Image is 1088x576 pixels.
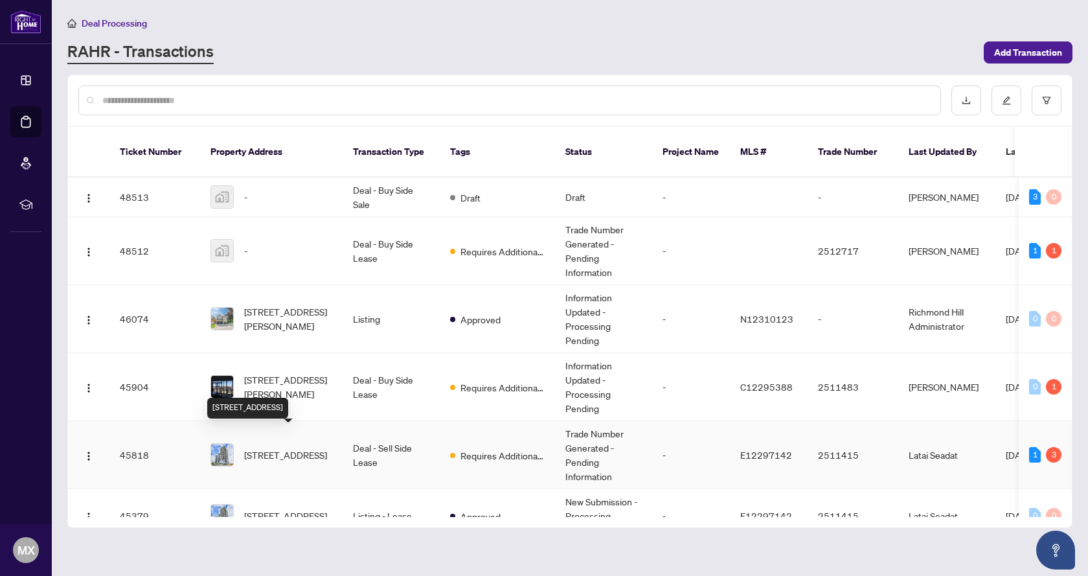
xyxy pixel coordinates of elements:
img: logo [10,10,41,34]
td: Information Updated - Processing Pending [555,353,652,421]
img: thumbnail-img [211,186,233,208]
td: Draft [555,178,652,217]
div: [STREET_ADDRESS] [207,398,288,419]
img: thumbnail-img [211,505,233,527]
div: 0 [1029,379,1041,395]
td: - [652,353,730,421]
img: thumbnail-img [211,376,233,398]
button: edit [992,86,1021,115]
td: Trade Number Generated - Pending Information [555,421,652,489]
td: 48513 [109,178,200,217]
th: Ticket Number [109,127,200,178]
th: Tags [440,127,555,178]
td: 2511483 [808,353,898,421]
button: Open asap [1036,531,1075,570]
span: filter [1042,96,1051,105]
div: 0 [1046,508,1061,524]
img: thumbnail-img [211,308,233,330]
th: Project Name [652,127,730,178]
span: Add Transaction [994,42,1062,63]
img: Logo [84,193,94,203]
button: download [951,86,981,115]
span: [DATE] [1006,245,1034,257]
div: 0 [1046,311,1061,327]
td: Deal - Buy Side Lease [343,217,440,285]
span: [DATE] [1006,510,1034,522]
span: MX [17,541,35,559]
td: 2511415 [808,421,898,489]
td: - [652,489,730,543]
span: C12295388 [740,381,793,393]
span: E12297142 [740,449,792,461]
td: 45904 [109,353,200,421]
button: Logo [78,444,99,465]
img: Logo [84,512,94,522]
td: 46074 [109,285,200,353]
span: N12310123 [740,313,793,325]
a: RAHR - Transactions [67,41,214,64]
div: 0 [1046,189,1061,205]
td: 45379 [109,489,200,543]
td: Listing - Lease [343,489,440,543]
div: 1 [1046,243,1061,259]
span: [DATE] [1006,191,1034,203]
span: [STREET_ADDRESS] [244,509,327,523]
span: home [67,19,76,28]
td: Deal - Buy Side Lease [343,353,440,421]
div: 1 [1046,379,1061,395]
button: Logo [78,187,99,207]
td: [PERSON_NAME] [898,217,995,285]
div: 3 [1029,189,1041,205]
th: MLS # [730,127,808,178]
div: 0 [1029,311,1041,327]
img: thumbnail-img [211,444,233,466]
span: Requires Additional Docs [460,448,545,463]
span: Approved [460,312,501,327]
span: [DATE] [1006,381,1034,393]
td: 2511415 [808,489,898,543]
th: Status [555,127,652,178]
td: - [808,178,898,217]
button: Logo [78,240,99,261]
span: edit [1002,96,1011,105]
td: - [652,217,730,285]
span: - [244,190,247,204]
th: Last Updated By [898,127,995,178]
th: Transaction Type [343,127,440,178]
div: 1 [1029,243,1041,259]
td: - [808,285,898,353]
button: Logo [78,308,99,329]
td: Richmond Hill Administrator [898,285,995,353]
span: Requires Additional Docs [460,244,545,259]
td: [PERSON_NAME] [898,178,995,217]
td: Listing [343,285,440,353]
td: - [652,421,730,489]
button: Add Transaction [984,41,1072,63]
th: Trade Number [808,127,898,178]
span: E12297142 [740,510,792,522]
td: - [652,178,730,217]
span: Deal Processing [82,17,147,29]
td: [PERSON_NAME] [898,353,995,421]
td: New Submission - Processing Pending [555,489,652,543]
span: Approved [460,509,501,524]
td: 2512717 [808,217,898,285]
span: download [962,96,971,105]
th: Property Address [200,127,343,178]
td: Latai Seadat [898,421,995,489]
td: Trade Number Generated - Pending Information [555,217,652,285]
span: [DATE] [1006,449,1034,461]
div: 1 [1029,447,1041,463]
img: Logo [84,315,94,325]
td: Deal - Buy Side Sale [343,178,440,217]
img: thumbnail-img [211,240,233,262]
td: - [652,285,730,353]
td: Information Updated - Processing Pending [555,285,652,353]
td: 48512 [109,217,200,285]
span: Last Modified Date [1006,144,1085,159]
button: Logo [78,505,99,526]
img: Logo [84,383,94,393]
div: 3 [1046,447,1061,463]
span: [STREET_ADDRESS] [244,448,327,462]
span: [STREET_ADDRESS][PERSON_NAME] [244,373,332,401]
